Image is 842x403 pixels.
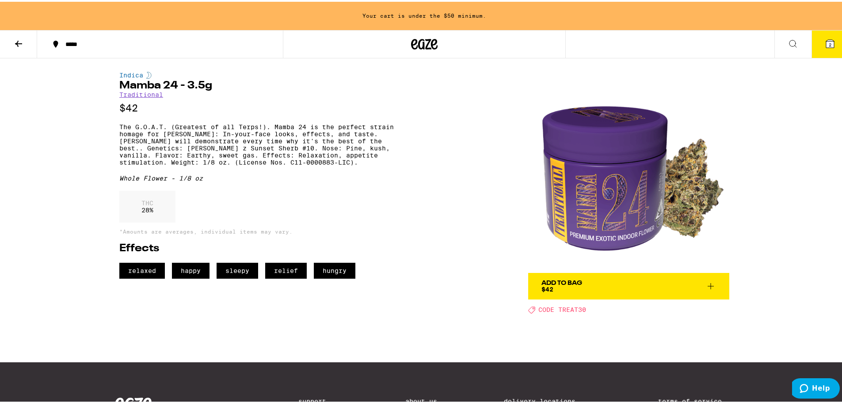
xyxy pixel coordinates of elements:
span: sleepy [217,261,258,277]
a: Traditional [119,89,163,96]
a: Delivery Locations [504,396,591,403]
img: Traditional - Mamba 24 - 3.5g [528,70,729,271]
a: About Us [405,396,437,403]
h2: Effects [119,242,394,252]
span: happy [172,261,210,277]
div: 28 % [119,189,175,221]
span: $42 [541,284,553,291]
div: Indica [119,70,394,77]
h1: Mamba 24 - 3.5g [119,79,394,89]
p: THC [141,198,153,205]
div: Add To Bag [541,278,582,284]
a: Support [298,396,338,403]
span: relaxed [119,261,165,277]
div: Whole Flower - 1/8 oz [119,173,394,180]
span: 2 [829,40,831,46]
p: The G.O.A.T. (Greatest of all Terps!). Mamba 24 is the perfect strain homage for [PERSON_NAME]: I... [119,122,394,164]
span: CODE TREAT30 [538,305,586,312]
iframe: Opens a widget where you can find more information [792,376,840,399]
span: hungry [314,261,355,277]
span: relief [265,261,307,277]
p: $42 [119,101,394,112]
img: indicaColor.svg [146,70,152,77]
button: Add To Bag$42 [528,271,729,298]
a: Terms of Service [658,396,734,403]
p: *Amounts are averages, individual items may vary. [119,227,394,233]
